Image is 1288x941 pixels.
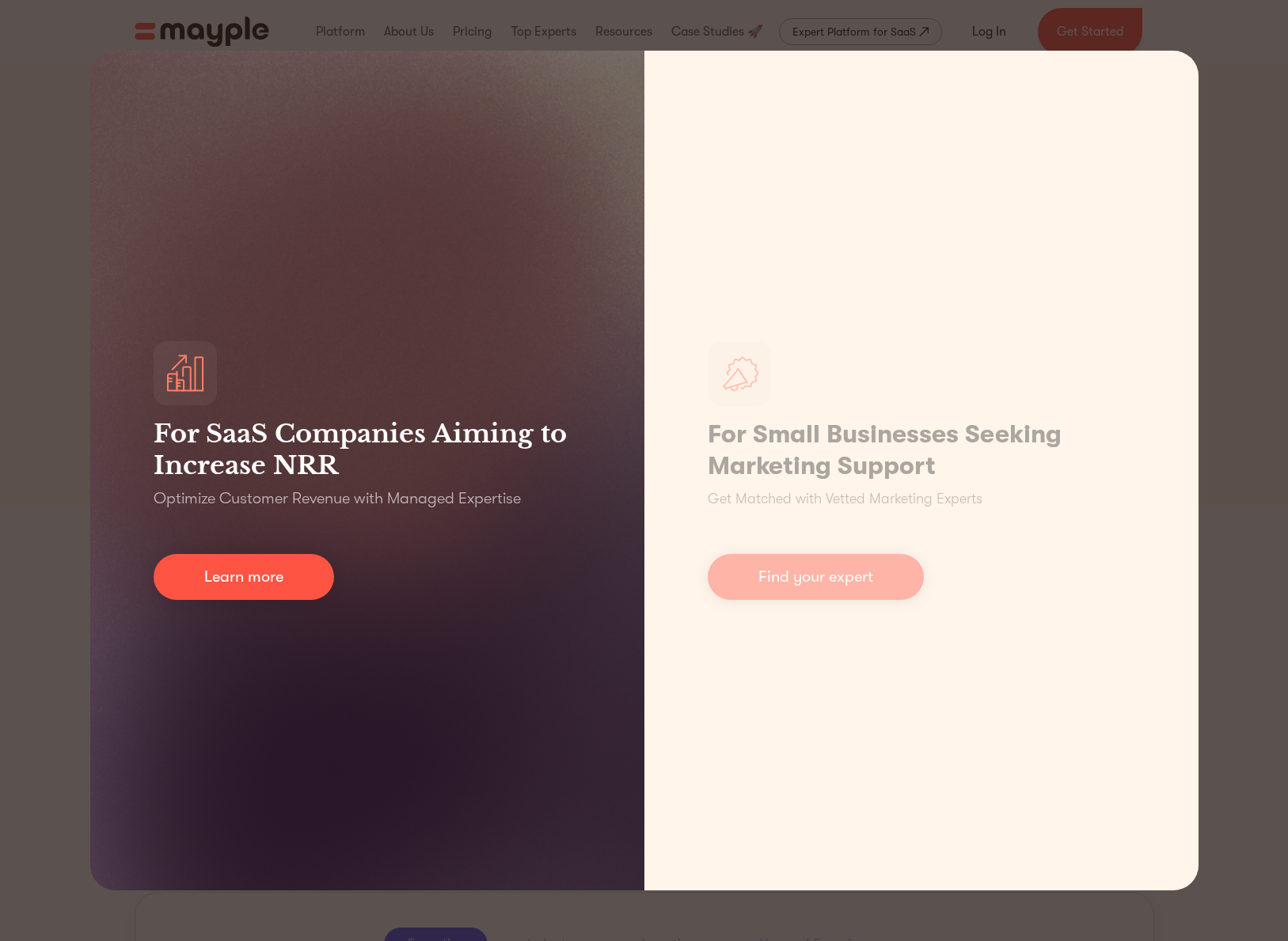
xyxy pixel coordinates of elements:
[708,488,982,510] p: Get Matched with Vetted Marketing Experts
[708,419,1135,482] h1: For Small Businesses Seeking Marketing Support
[154,554,334,600] a: Learn more
[708,554,924,600] a: Find your expert
[154,488,521,510] p: Optimize Customer Revenue with Managed Expertise
[154,418,581,481] h3: For SaaS Companies Aiming to Increase NRR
